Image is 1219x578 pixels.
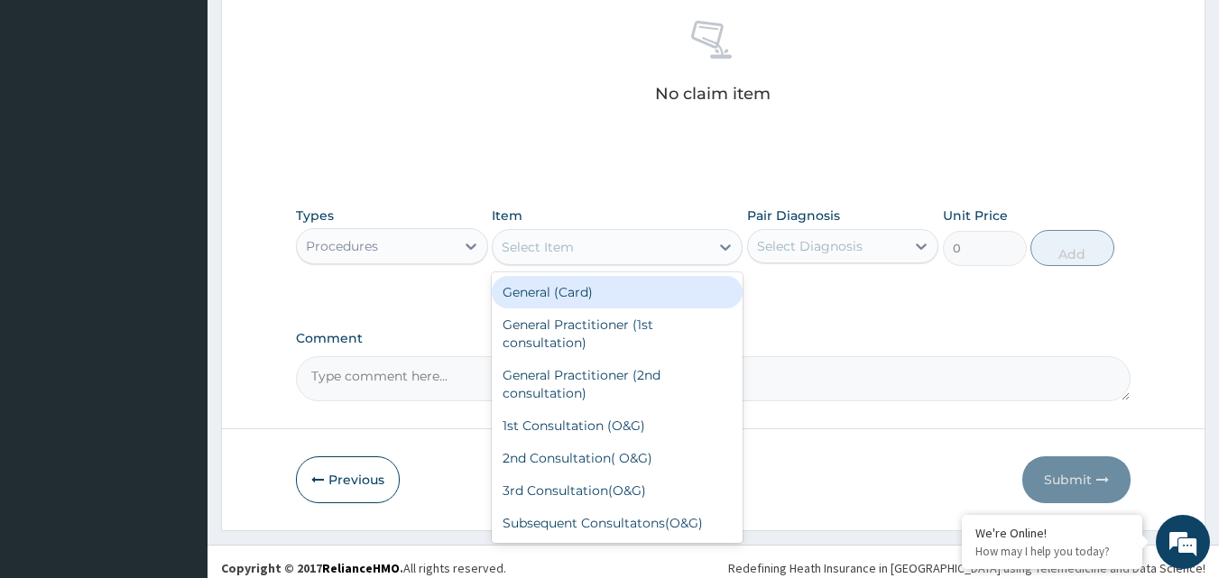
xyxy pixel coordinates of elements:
[975,544,1129,559] p: How may I help you today?
[296,208,334,224] label: Types
[1030,230,1114,266] button: Add
[492,507,743,539] div: Subsequent Consultatons(O&G)
[943,206,1008,225] label: Unit Price
[492,308,743,359] div: General Practitioner (1st consultation)
[502,238,574,256] div: Select Item
[492,276,743,308] div: General (Card)
[9,386,344,449] textarea: Type your message and hit 'Enter'
[1022,456,1131,503] button: Submit
[492,206,522,225] label: Item
[655,85,771,103] p: No claim item
[975,525,1129,541] div: We're Online!
[492,359,743,409] div: General Practitioner (2nd consultation)
[492,409,743,442] div: 1st Consultation (O&G)
[296,9,339,52] div: Minimize live chat window
[94,101,303,124] div: Chat with us now
[306,237,378,255] div: Procedures
[33,90,73,135] img: d_794563401_company_1708531726252_794563401
[221,560,403,576] strong: Copyright © 2017 .
[492,442,743,474] div: 2nd Consultation( O&G)
[492,539,743,572] div: 1st Consultation ( General Surgeon)
[747,206,840,225] label: Pair Diagnosis
[728,559,1205,577] div: Redefining Heath Insurance in [GEOGRAPHIC_DATA] using Telemedicine and Data Science!
[492,474,743,507] div: 3rd Consultation(O&G)
[757,237,863,255] div: Select Diagnosis
[296,456,400,503] button: Previous
[322,560,400,576] a: RelianceHMO
[296,331,1131,346] label: Comment
[105,174,249,356] span: We're online!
